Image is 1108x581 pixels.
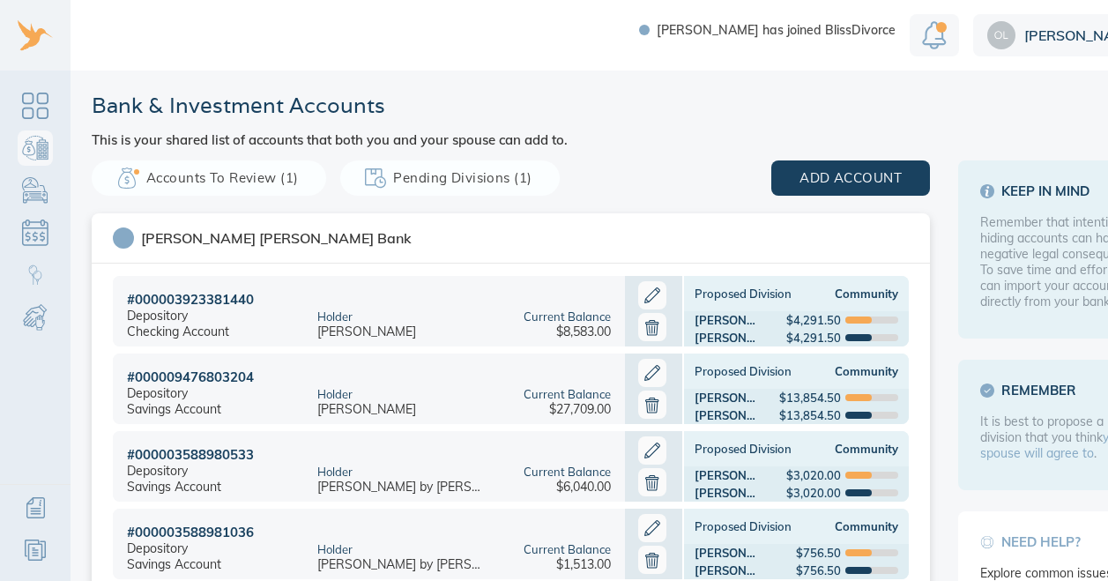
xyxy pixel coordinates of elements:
a: Bank Accounts & Investments [18,130,53,166]
div: $13,854.50 [779,391,841,405]
div: [PERSON_NAME] [695,408,755,422]
a: Personal Possessions [18,173,53,208]
div: [PERSON_NAME] by [PERSON_NAME] [317,556,488,572]
button: Accounts to Review (1) [92,160,326,196]
div: $13,854.50 [779,408,841,422]
div: # 000009476803204 [127,369,254,385]
div: Community [797,364,899,378]
div: Proposed Division [695,287,797,301]
div: [PERSON_NAME] [695,331,755,345]
img: Notification [922,21,947,49]
div: # 000003588981036 [127,524,254,540]
div: $3,020.00 [786,486,841,500]
div: Holder [317,542,353,556]
div: [PERSON_NAME] [695,546,755,560]
span: add account [799,167,902,190]
div: Holder [317,309,353,324]
div: Savings Account [127,479,221,495]
div: Depository [127,463,188,479]
div: # 000003923381440 [127,291,254,308]
div: [PERSON_NAME] by [PERSON_NAME] [317,479,488,495]
div: [PERSON_NAME] [695,563,755,577]
a: Child Custody & Parenting [18,257,53,293]
div: Proposed Division [695,364,797,378]
a: Additional Information [18,490,53,525]
h1: Bank & Investment Accounts [92,92,568,119]
div: Current Balance [524,387,611,401]
div: $756.50 [796,546,841,560]
div: [PERSON_NAME] [317,324,416,339]
button: add account [771,160,930,196]
h3: This is your shared list of accounts that both you and your spouse can add to. [92,133,568,146]
div: Savings Account [127,556,221,572]
div: Community [797,287,899,301]
div: Holder [317,387,353,401]
button: Pending Divisions (1) [340,160,560,196]
div: Depository [127,385,188,401]
div: Depository [127,540,188,556]
div: [PERSON_NAME] [695,313,755,327]
div: Current Balance [524,309,611,324]
div: Holder [317,465,353,479]
div: [PERSON_NAME] [695,391,755,405]
div: # 000003588980533 [127,446,254,463]
div: Checking Account [127,324,229,339]
div: Community [797,442,899,456]
div: $1,513.00 [556,556,611,572]
div: Proposed Division [695,442,797,456]
div: $4,291.50 [786,313,841,327]
div: Savings Account [127,401,221,417]
img: 18b314804d231a12b568563600782c47 [987,21,1015,49]
div: [PERSON_NAME] [695,468,755,482]
div: Community [797,519,899,533]
div: $4,291.50 [786,331,841,345]
div: [PERSON_NAME] [317,401,416,417]
div: Current Balance [524,542,611,556]
span: Accounts to Review (1) [120,167,298,190]
div: Proposed Division [695,519,797,533]
span: [PERSON_NAME] has joined BlissDivorce [657,24,896,36]
a: Dashboard [18,88,53,123]
div: $27,709.00 [549,401,611,417]
div: [PERSON_NAME] [PERSON_NAME] Bank [141,229,412,247]
a: Debts & Obligations [18,215,53,250]
div: Depository [127,308,188,324]
div: [PERSON_NAME] [695,486,755,500]
a: Resources [18,533,53,568]
div: $8,583.00 [556,324,611,339]
a: Child & Spousal Support [18,300,53,335]
div: Current Balance [524,465,611,479]
span: Pending Divisions (1) [368,167,532,190]
div: $6,040.00 [556,479,611,495]
div: $756.50 [796,563,841,577]
div: $3,020.00 [786,468,841,482]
